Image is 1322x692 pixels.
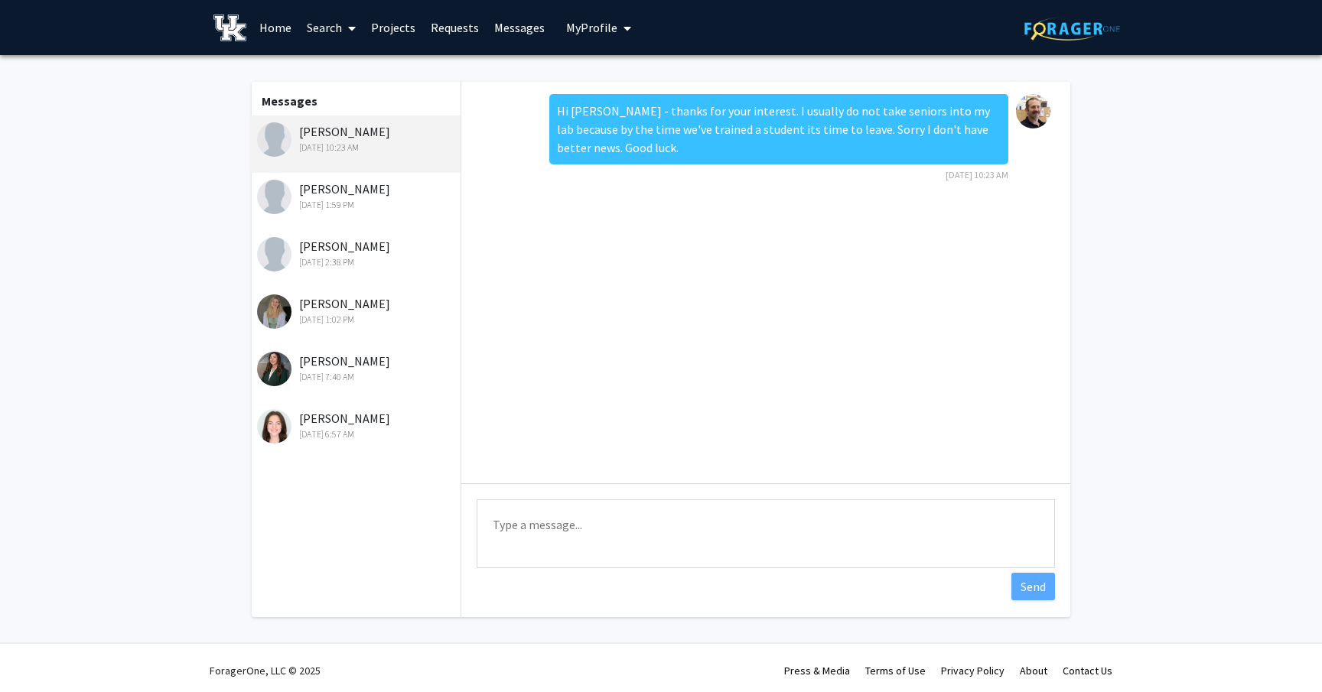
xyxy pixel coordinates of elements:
[257,122,457,154] div: [PERSON_NAME]
[1020,664,1047,677] a: About
[257,198,457,212] div: [DATE] 1:59 PM
[257,313,457,327] div: [DATE] 1:02 PM
[941,664,1005,677] a: Privacy Policy
[423,1,487,54] a: Requests
[566,20,617,35] span: My Profile
[257,352,457,384] div: [PERSON_NAME]
[257,180,457,212] div: [PERSON_NAME]
[784,664,850,677] a: Press & Media
[549,94,1008,164] div: Hi [PERSON_NAME] - thanks for your interest. I usually do not take seniors into my lab because by...
[1011,573,1055,600] button: Send
[252,1,299,54] a: Home
[257,294,291,329] img: Ava Mangeot
[257,122,291,157] img: Hasan Hadi
[257,427,457,441] div: [DATE] 6:57 AM
[11,623,65,681] iframe: Chat
[299,1,363,54] a: Search
[257,294,457,327] div: [PERSON_NAME]
[257,237,457,269] div: [PERSON_NAME]
[213,15,246,41] img: University of Kentucky Logo
[257,352,291,386] img: Avery Bailey
[363,1,423,54] a: Projects
[1016,94,1050,128] img: Ashley Seifert
[1063,664,1112,677] a: Contact Us
[1024,17,1120,41] img: ForagerOne Logo
[257,180,291,214] img: Morgan Paladino
[477,499,1055,568] textarea: Message
[487,1,552,54] a: Messages
[257,255,457,269] div: [DATE] 2:38 PM
[262,93,317,109] b: Messages
[257,409,457,441] div: [PERSON_NAME]
[257,141,457,154] div: [DATE] 10:23 AM
[946,169,1008,180] span: [DATE] 10:23 AM
[257,370,457,384] div: [DATE] 7:40 AM
[257,409,291,443] img: Jaycie Gard
[257,237,291,271] img: Noelle Graves
[865,664,926,677] a: Terms of Use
